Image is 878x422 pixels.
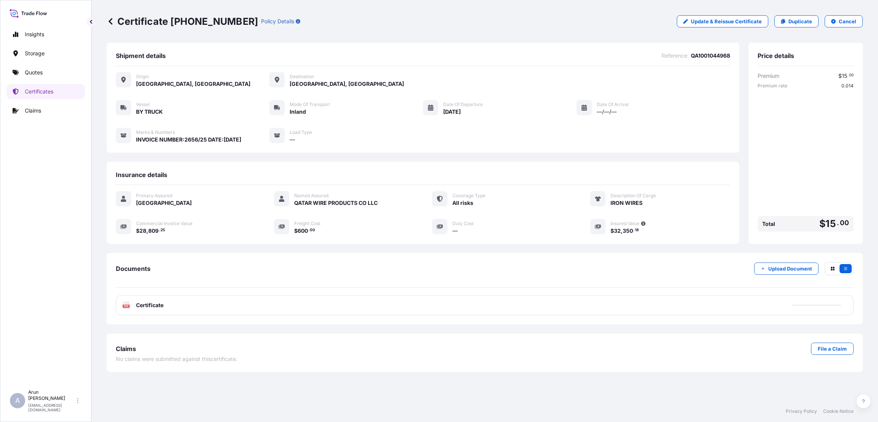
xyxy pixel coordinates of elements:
[308,229,309,232] span: .
[633,229,634,232] span: .
[443,108,461,116] span: [DATE]
[823,408,854,414] a: Cookie Notice
[290,108,306,116] span: Inland
[116,265,151,272] span: Documents
[758,72,779,80] span: Premium
[290,74,314,80] span: Destination
[825,15,863,27] button: Cancel
[116,171,167,179] span: Insurance details
[310,229,315,232] span: 00
[136,228,139,234] span: $
[290,80,404,88] span: [GEOGRAPHIC_DATA], [GEOGRAPHIC_DATA]
[452,227,458,235] span: —
[6,103,85,118] a: Claims
[136,101,150,108] span: Vessel
[136,221,192,227] span: Commercial Invoice Value
[146,228,148,234] span: ,
[838,73,842,79] span: $
[25,69,43,76] p: Quotes
[788,18,812,25] p: Duplicate
[623,228,633,234] span: 350
[621,228,623,234] span: ,
[6,27,85,42] a: Insights
[691,18,762,25] p: Update & Reissue Certificate
[15,397,20,404] span: A
[136,74,149,80] span: Origin
[139,228,146,234] span: 28
[25,31,44,38] p: Insights
[786,408,817,414] a: Privacy Policy
[849,74,854,77] span: 00
[825,219,836,229] span: 15
[840,221,849,225] span: 00
[136,199,192,207] span: [GEOGRAPHIC_DATA]
[159,229,160,232] span: .
[6,65,85,80] a: Quotes
[25,107,41,114] p: Claims
[610,193,656,199] span: Description Of Cargo
[597,101,629,108] span: Date of Arrival
[261,18,294,25] p: Policy Details
[116,52,166,60] span: Shipment details
[28,389,75,401] p: Arun [PERSON_NAME]
[294,193,328,199] span: Named Assured
[762,220,775,228] span: Total
[136,108,163,116] span: BY TRUCK
[754,263,819,275] button: Upload Document
[819,219,825,229] span: $
[811,343,854,355] a: File a Claim
[148,228,159,234] span: 809
[136,193,172,199] span: Primary Assured
[758,52,794,60] span: Price details
[452,199,473,207] span: All risks
[818,345,847,353] p: File a Claim
[136,301,163,309] span: Certificate
[848,74,849,77] span: .
[290,129,312,135] span: Load Type
[294,228,298,234] span: $
[610,228,614,234] span: $
[136,80,250,88] span: [GEOGRAPHIC_DATA], [GEOGRAPHIC_DATA]
[6,84,85,99] a: Certificates
[136,136,241,143] span: INVOICE NUMBER:2656/25 DATE:[DATE]
[842,73,847,79] span: 15
[841,83,854,89] span: 0.014
[452,221,474,227] span: Duty Cost
[774,15,819,27] a: Duplicate
[677,15,768,27] a: Update & Reissue Certificate
[124,305,129,308] text: PDF
[107,15,258,27] p: Certificate [PHONE_NUMBER]
[294,199,378,207] span: QATAR WIRE PRODUCTS CO LLC
[691,52,730,60] span: QA1001044968
[28,403,75,412] p: [EMAIL_ADDRESS][DOMAIN_NAME]
[6,46,85,61] a: Storage
[662,52,689,60] span: Reference :
[614,228,621,234] span: 32
[160,229,165,232] span: 25
[116,345,136,353] span: Claims
[290,101,330,108] span: Mode of Transport
[452,193,485,199] span: Coverage Type
[290,136,295,143] span: —
[610,221,639,227] span: Insured Value
[597,108,617,116] span: —/—/—
[298,228,308,234] span: 600
[837,221,839,225] span: .
[768,265,812,272] p: Upload Document
[443,101,483,108] span: Date of Departure
[136,129,175,135] span: Marks & Numbers
[758,83,787,89] span: Premium rate
[25,88,53,95] p: Certificates
[116,355,237,363] span: No claims were submitted against this certificate .
[635,229,639,232] span: 18
[839,18,856,25] p: Cancel
[294,221,320,227] span: Freight Cost
[25,50,45,57] p: Storage
[610,199,642,207] span: IRON WIRES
